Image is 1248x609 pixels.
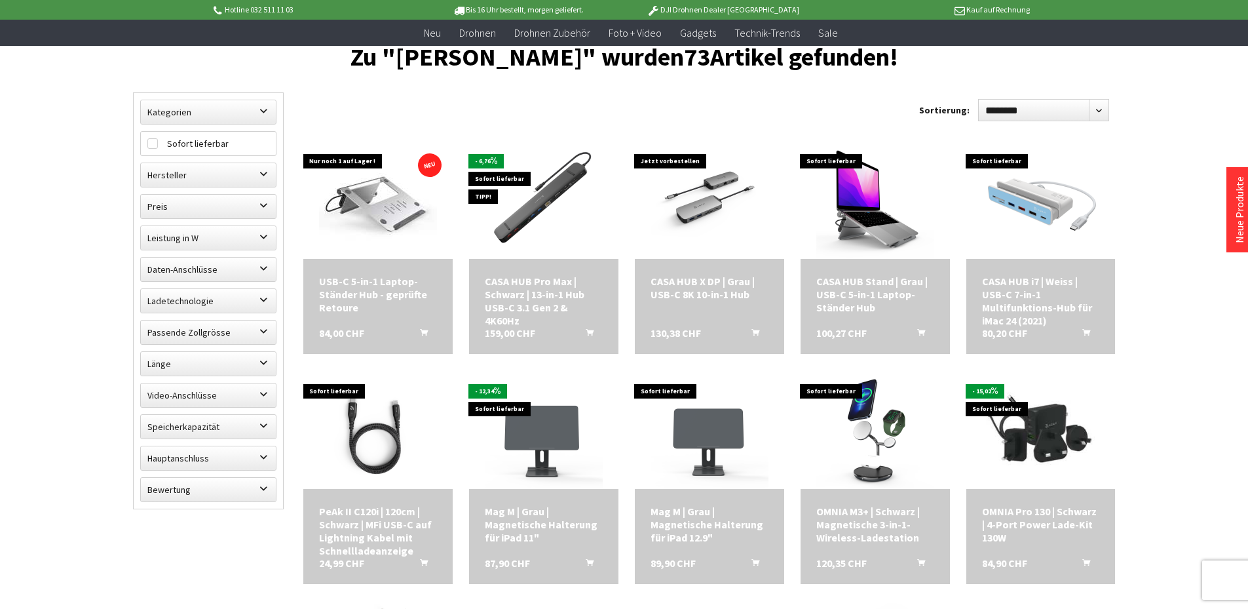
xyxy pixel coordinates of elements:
[816,326,867,340] span: 100,27 CHF
[485,505,603,544] div: Mag M | Grau | Magnetische Halterung für iPad 11"
[982,326,1027,340] span: 80,20 CHF
[141,446,276,470] label: Hauptanschluss
[816,505,934,544] div: OMNIA M3+ | Schwarz | Magnetische 3-in-1-Wireless-Ladestation
[818,26,838,39] span: Sale
[816,275,934,314] a: CASA HUB Stand | Grau | USB-C 5-in-1 Laptop-Ständer Hub 100,27 CHF In den Warenkorb
[485,275,603,327] div: CASA HUB Pro Max | Schwarz | 13-in-1 Hub USB-C 3.1 Gen 2 & 4K60Hz
[485,371,603,489] img: Mag M | Grau | Magnetische Halterung für iPad 11"
[141,163,276,187] label: Hersteller
[514,26,590,39] span: Drohnen Zubehör
[485,557,530,570] span: 87,90 CHF
[734,26,800,39] span: Technik-Trends
[901,557,933,574] button: In den Warenkorb
[982,505,1100,544] a: OMNIA Pro 130 | Schwarz | 4-Port Power Lade-Kit 130W 84,90 CHF In den Warenkorb
[141,321,276,344] label: Passende Zollgrösse
[212,2,416,18] p: Hotline 032 511 11 03
[570,557,601,574] button: In den Warenkorb
[725,20,809,47] a: Technik-Trends
[736,557,767,574] button: In den Warenkorb
[459,26,496,39] span: Drohnen
[651,371,768,489] img: Mag M | Grau | Magnetische Halterung für iPad 12.9"
[141,226,276,250] label: Leistung in W
[1067,557,1098,574] button: In den Warenkorb
[816,371,934,489] img: OMNIA M3+ | Schwarz | Magnetische 3-in-1-Wireless-Ladestation
[736,326,767,344] button: In den Warenkorb
[651,275,768,301] div: CASA HUB X DP | Grau | USB-C 8K 10-in-1 Hub
[415,20,450,47] a: Neu
[816,557,867,570] span: 120,35 CHF
[424,26,441,39] span: Neu
[609,26,662,39] span: Foto + Video
[319,141,437,259] img: USB-C 5-in-1 Laptop-Ständer Hub - geprüfte Retoure
[901,326,933,344] button: In den Warenkorb
[141,289,276,313] label: Ladetechnologie
[133,48,1116,66] h1: Zu "[PERSON_NAME]" wurden Artikel gefunden!
[982,505,1100,544] div: OMNIA Pro 130 | Schwarz | 4-Port Power Lade-Kit 130W
[141,415,276,439] label: Speicherkapazität
[684,41,710,72] span: 73
[651,505,768,544] a: Mag M | Grau | Magnetische Halterung für iPad 12.9" 89,90 CHF In den Warenkorb
[1233,176,1246,243] a: Neue Produkte
[651,141,768,259] img: CASA HUB X DP | Grau | USB-C 8K 10-in-1 Hub
[319,505,437,557] div: PeAk II C120i | 120cm | Schwarz | MFi USB-C auf Lightning Kabel mit Schnellladeanzeige
[319,505,437,557] a: PeAk II C120i | 120cm | Schwarz | MFi USB-C auf Lightning Kabel mit Schnellladeanzeige 24,99 CHF ...
[485,275,603,327] a: CASA HUB Pro Max | Schwarz | 13-in-1 Hub USB-C 3.1 Gen 2 & 4K60Hz 159,00 CHF In den Warenkorb
[485,326,535,340] span: 159,00 CHF
[319,371,437,489] img: PeAk II C120i | 120cm | Schwarz | MFi USB-C auf Lightning Kabel mit Schnellladeanzeige
[416,2,620,18] p: Bis 16 Uhr bestellt, morgen geliefert.
[1067,326,1098,344] button: In den Warenkorb
[671,20,725,47] a: Gadgets
[141,478,276,501] label: Bewertung
[651,557,696,570] span: 89,90 CHF
[319,275,437,314] a: USB-C 5-in-1 Laptop-Ständer Hub - geprüfte Retoure 84,00 CHF In den Warenkorb
[319,326,364,340] span: 84,00 CHF
[651,275,768,301] a: CASA HUB X DP | Grau | USB-C 8K 10-in-1 Hub 130,38 CHF In den Warenkorb
[982,557,1027,570] span: 84,90 CHF
[651,505,768,544] div: Mag M | Grau | Magnetische Halterung für iPad 12.9"
[680,26,716,39] span: Gadgets
[141,100,276,124] label: Kategorien
[816,141,934,259] img: CASA HUB Stand | Grau | USB-C 5-in-1 Laptop-Ständer Hub
[141,195,276,218] label: Preis
[141,258,276,281] label: Daten-Anschlüsse
[599,20,671,47] a: Foto + Video
[485,505,603,544] a: Mag M | Grau | Magnetische Halterung für iPad 11" 87,90 CHF In den Warenkorb
[141,383,276,407] label: Video-Anschlüsse
[651,326,701,340] span: 130,38 CHF
[816,275,934,314] div: CASA HUB Stand | Grau | USB-C 5-in-1 Laptop-Ständer Hub
[570,326,601,344] button: In den Warenkorb
[816,505,934,544] a: OMNIA M3+ | Schwarz | Magnetische 3-in-1-Wireless-Ladestation 120,35 CHF In den Warenkorb
[319,557,364,570] span: 24,99 CHF
[809,20,847,47] a: Sale
[825,2,1030,18] p: Kauf auf Rechnung
[982,275,1100,327] a: CASA HUB i7 | Weiss | USB-C 7-in-1 Multifunktions-Hub für iMac 24 (2021) 80,20 CHF In den Warenkorb
[485,141,603,259] img: CASA HUB Pro Max | Schwarz | 13-in-1 Hub USB-C 3.1 Gen 2 & 4K60Hz
[141,132,276,155] label: Sofort lieferbar
[319,275,437,314] div: USB-C 5-in-1 Laptop-Ständer Hub - geprüfte Retoure
[141,352,276,376] label: Länge
[982,275,1100,327] div: CASA HUB i7 | Weiss | USB-C 7-in-1 Multifunktions-Hub für iMac 24 (2021)
[620,2,825,18] p: DJI Drohnen Dealer [GEOGRAPHIC_DATA]
[982,141,1100,259] img: CASA HUB i7 | Weiss | USB-C 7-in-1 Multifunktions-Hub für iMac 24 (2021)
[966,384,1116,475] img: OMNIA Pro 130 | Schwarz | 4-Port Power Lade-Kit 130W
[404,557,436,574] button: In den Warenkorb
[404,326,436,344] button: In den Warenkorb
[450,20,505,47] a: Drohnen
[919,100,970,121] label: Sortierung:
[505,20,599,47] a: Drohnen Zubehör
